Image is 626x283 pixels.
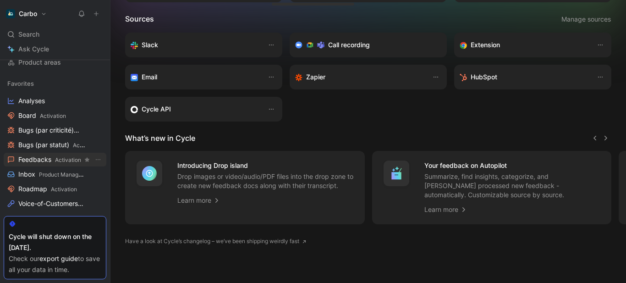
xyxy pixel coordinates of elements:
h3: Slack [142,39,158,50]
a: Ask Cycle [4,42,106,56]
span: Product areas [18,58,61,67]
p: Summarize, find insights, categorize, and [PERSON_NAME] processed new feedback - automatically. C... [424,172,601,200]
div: Favorites [4,77,106,90]
div: Sync customers & send feedback from custom sources. Get inspired by our favorite use case [131,104,258,115]
a: Analyses [4,94,106,108]
span: Activation [40,112,66,119]
div: Capture feedback from thousands of sources with Zapier (survey results, recordings, sheets, etc). [295,72,423,83]
span: Voice-of-Customers [18,199,90,209]
a: Bugs (par statut)Activation [4,138,106,152]
h3: Cycle API [142,104,171,115]
button: Manage sources [561,13,611,25]
h3: HubSpot [471,72,497,83]
div: Check our to save all your data in time. [9,253,101,275]
span: Bugs (par statut) [18,140,86,150]
span: Search [18,29,39,40]
img: Carbo [6,9,15,18]
button: View actions [93,155,103,164]
a: BoardActivation [4,109,106,122]
a: export guide [39,255,78,262]
h3: Call recording [328,39,370,50]
div: Cycle will shut down on the [DATE]. [9,231,101,253]
div: Forward emails to your feedback inbox [131,72,258,83]
div: Capture feedback from anywhere on the web [460,39,588,50]
span: Activation [73,142,99,149]
a: FeedbacksActivationView actions [4,153,106,166]
p: Drop images or video/audio/PDF files into the drop zone to create new feedback docs along with th... [177,172,354,190]
div: Search [4,28,106,41]
span: Board [18,111,66,121]
h1: Carbo [19,10,37,18]
a: Product areas [4,55,106,69]
a: Learn more [424,204,467,215]
span: Favorites [7,79,34,88]
a: Have a look at Cycle’s changelog – we’ve been shipping weirdly fast [125,237,307,246]
h4: Introducing Drop island [177,160,354,171]
span: Feedbacks [18,155,81,165]
h2: What’s new in Cycle [125,133,195,144]
a: Learn more [177,195,220,206]
span: Bugs (par criticité) [18,126,87,135]
h4: Your feedback on Autopilot [424,160,601,171]
h3: Zapier [306,72,325,83]
span: Ask Cycle [18,44,49,55]
span: Analyses [18,96,45,105]
a: InboxProduct Management [4,167,106,181]
button: CarboCarbo [4,7,49,20]
div: Sync your customers, send feedback and get updates in Slack [131,39,258,50]
span: Activation [55,156,81,163]
div: Record & transcribe meetings from Zoom, Meet & Teams. [295,39,434,50]
span: Product Management [39,171,94,178]
span: Activation [51,186,77,193]
h3: Email [142,72,157,83]
span: Manage sources [561,14,611,25]
h3: Extension [471,39,500,50]
span: Roadmap [18,184,77,194]
a: Bugs (par criticité)Activation [4,123,106,137]
a: RoadmapActivation [4,182,106,196]
a: Voice-of-CustomersProduct Management [4,197,106,211]
span: Inbox [18,170,85,179]
h2: Sources [125,13,154,25]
